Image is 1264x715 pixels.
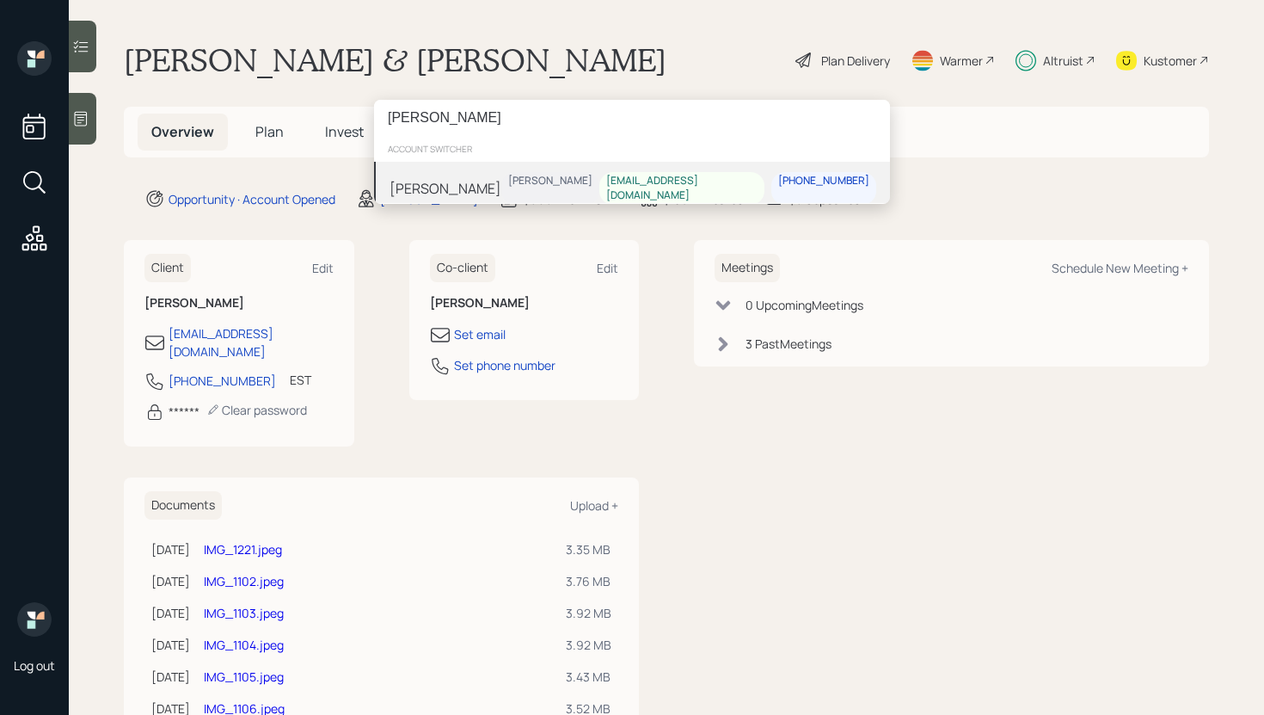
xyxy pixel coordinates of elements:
[374,100,890,136] input: Type a command or search…
[508,174,592,188] div: [PERSON_NAME]
[374,136,890,162] div: account switcher
[778,174,869,188] div: [PHONE_NUMBER]
[606,174,758,203] div: [EMAIL_ADDRESS][DOMAIN_NAME]
[390,178,501,199] div: [PERSON_NAME]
